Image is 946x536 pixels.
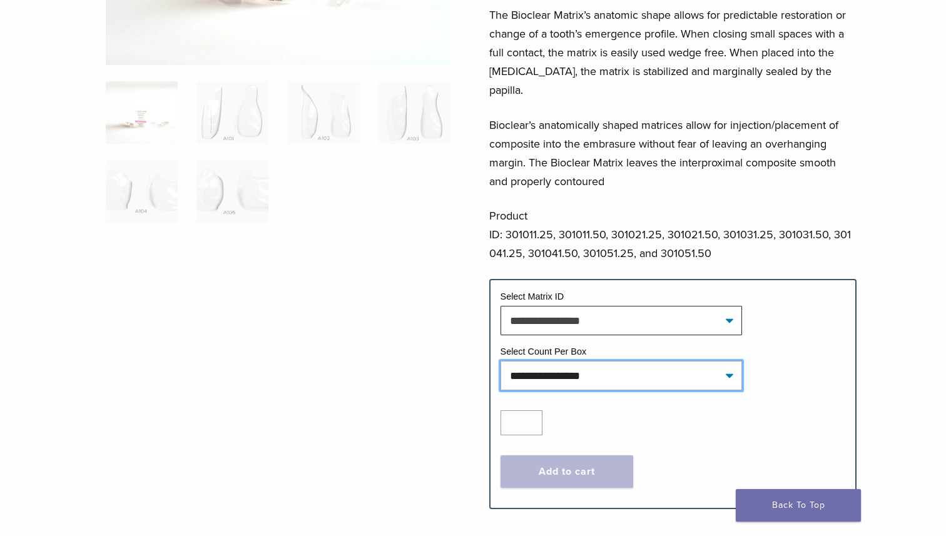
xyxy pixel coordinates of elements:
[489,116,857,191] p: Bioclear’s anatomically shaped matrices allow for injection/placement of composite into the embra...
[196,81,268,144] img: Original Anterior Matrix - A Series - Image 2
[489,206,857,263] p: Product ID: 301011.25, 301011.50, 301021.25, 301021.50, 301031.25, 301031.50, 301041.25, 301041.5...
[501,455,633,488] button: Add to cart
[106,160,178,223] img: Original Anterior Matrix - A Series - Image 5
[501,346,587,356] label: Select Count Per Box
[106,81,178,144] img: Anterior-Original-A-Series-Matrices-324x324.jpg
[379,81,450,144] img: Original Anterior Matrix - A Series - Image 4
[736,489,861,522] a: Back To Top
[287,81,359,144] img: Original Anterior Matrix - A Series - Image 3
[489,6,857,99] p: The Bioclear Matrix’s anatomic shape allows for predictable restoration or change of a tooth’s em...
[501,291,564,301] label: Select Matrix ID
[196,160,268,223] img: Original Anterior Matrix - A Series - Image 6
